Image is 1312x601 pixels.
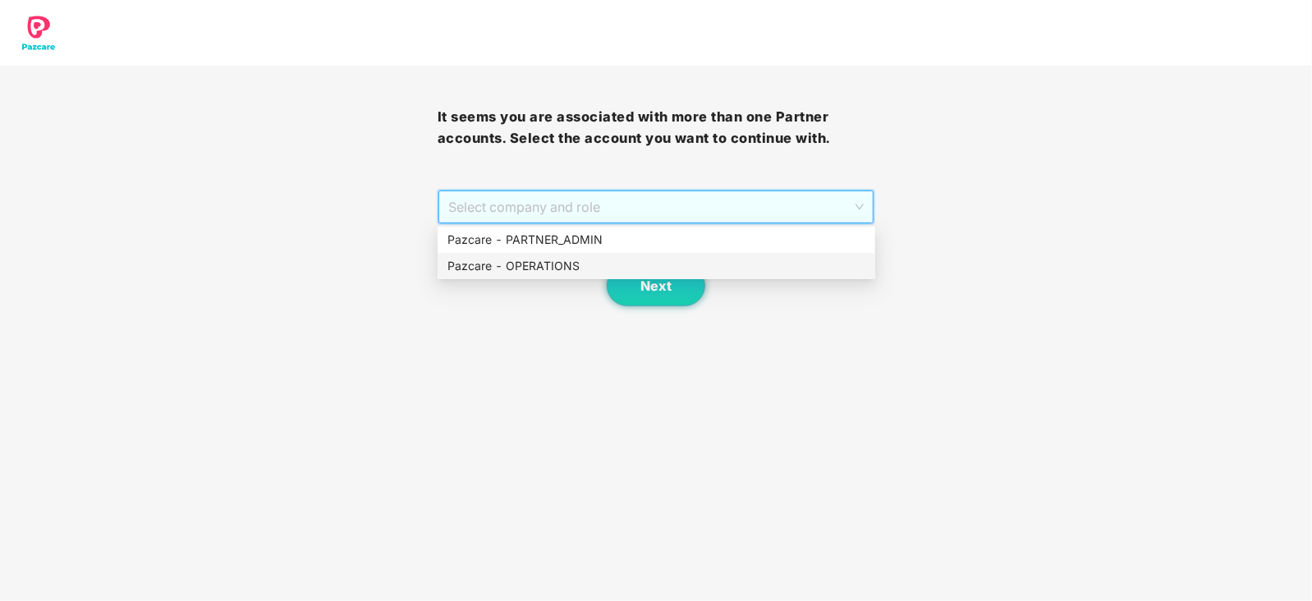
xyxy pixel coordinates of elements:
h3: It seems you are associated with more than one Partner accounts. Select the account you want to c... [438,107,875,149]
span: Select company and role [448,191,865,223]
div: Pazcare - OPERATIONS [438,253,875,279]
div: Pazcare - OPERATIONS [447,257,865,275]
div: Pazcare - PARTNER_ADMIN [438,227,875,253]
button: Next [607,265,705,306]
span: Next [640,278,672,294]
div: Pazcare - PARTNER_ADMIN [447,231,865,249]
